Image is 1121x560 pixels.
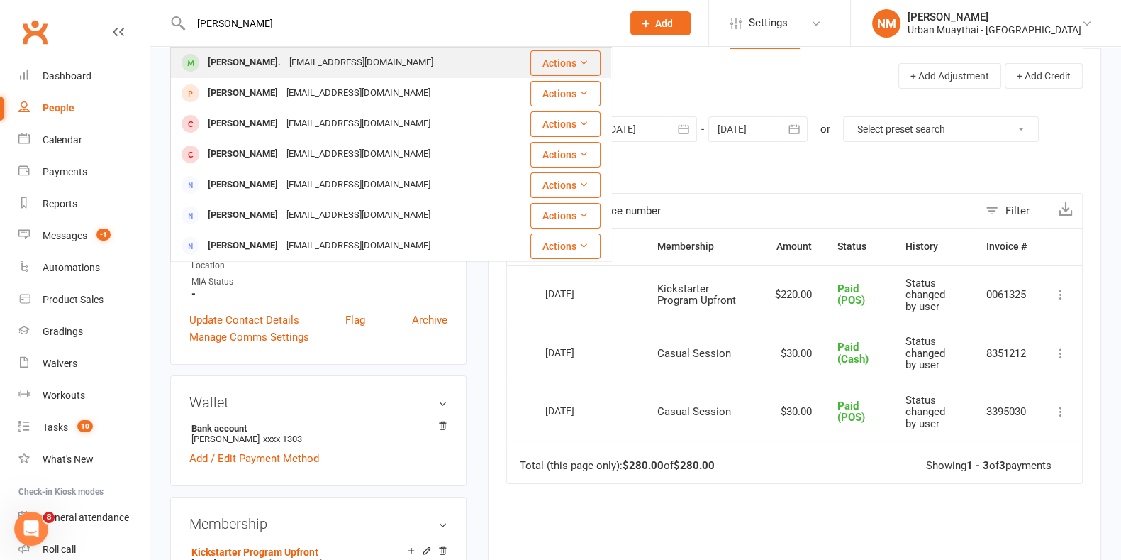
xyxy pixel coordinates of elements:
h3: Wallet [189,395,447,410]
div: Filter [1005,202,1030,219]
strong: 3 [999,459,1005,472]
span: Casual Session [657,347,731,360]
th: Invoice # [974,229,1039,265]
span: Casual Session [657,405,731,418]
a: Workouts [18,380,150,412]
div: [EMAIL_ADDRESS][DOMAIN_NAME] [282,236,435,256]
th: Membership [645,229,762,265]
a: Messages -1 [18,220,150,252]
div: MIA Status [191,275,447,289]
a: Tasks 10 [18,412,150,444]
span: -1 [96,229,111,241]
a: Clubworx [17,14,52,50]
div: Showing of payments [926,460,1052,472]
div: Gradings [43,326,83,337]
div: [EMAIL_ADDRESS][DOMAIN_NAME] [285,53,437,73]
span: Settings [749,7,788,39]
div: Dashboard [43,70,91,82]
td: 0061325 [974,265,1039,324]
a: Product Sales [18,284,150,316]
a: Kickstarter Program Upfront [191,547,318,558]
div: [PERSON_NAME] [908,11,1081,23]
div: Reports [43,198,77,209]
div: [PERSON_NAME] [203,236,282,256]
a: People [18,92,150,124]
div: Workouts [43,390,85,401]
div: NM [872,9,900,38]
div: Calendar [43,134,82,146]
div: Waivers [43,358,77,369]
span: xxxx 1303 [263,434,302,444]
td: $30.00 [762,383,825,441]
div: Payments [43,166,87,177]
div: Messages [43,230,87,241]
button: Filter [978,194,1049,228]
a: General attendance kiosk mode [18,502,150,534]
span: 10 [77,420,93,432]
span: Kickstarter Program Upfront [657,282,736,307]
div: [DATE] [545,400,610,422]
strong: - [191,287,447,300]
div: People [43,102,74,114]
span: 8 [43,512,55,523]
a: Gradings [18,316,150,348]
span: Add [655,18,673,29]
a: Manage Comms Settings [189,329,309,346]
button: Actions [530,172,601,198]
div: [EMAIL_ADDRESS][DOMAIN_NAME] [282,144,435,165]
td: $220.00 [762,265,825,324]
div: Roll call [43,544,76,555]
div: [PERSON_NAME]. [203,53,285,73]
li: [PERSON_NAME] [189,421,447,446]
td: $30.00 [762,324,825,383]
button: Actions [530,142,601,168]
button: Actions [530,81,601,106]
input: Search by invoice number [507,194,978,228]
span: Status changed by user [905,277,945,313]
div: [EMAIL_ADDRESS][DOMAIN_NAME] [282,114,435,134]
button: Actions [530,50,601,76]
div: [PERSON_NAME] [203,114,282,134]
div: [EMAIL_ADDRESS][DOMAIN_NAME] [282,205,435,226]
a: Calendar [18,124,150,156]
div: [PERSON_NAME] [203,83,282,104]
div: [EMAIL_ADDRESS][DOMAIN_NAME] [282,175,435,195]
a: Add / Edit Payment Method [189,450,319,467]
button: Actions [530,203,601,229]
div: Total (this page only): of [520,460,715,472]
a: Waivers [18,348,150,380]
strong: $280.00 [623,459,664,472]
h3: Membership [189,516,447,532]
a: Flag [345,312,365,329]
div: or [820,121,830,138]
a: Automations [18,252,150,284]
span: Status changed by user [905,335,945,371]
button: Actions [530,234,601,259]
a: Reports [18,188,150,220]
span: Paid (Cash) [837,341,869,366]
div: Product Sales [43,294,104,305]
iframe: Intercom live chat [14,512,48,546]
button: Add [630,11,691,35]
span: Paid (POS) [837,400,865,424]
td: 8351212 [974,324,1039,383]
button: + Add Adjustment [898,63,1001,89]
a: What's New [18,444,150,476]
span: Status changed by user [905,394,945,430]
input: Search... [186,13,612,33]
strong: Bank account [191,423,440,434]
a: Archive [412,312,447,329]
span: Paid (POS) [837,282,865,307]
div: Automations [43,262,100,273]
div: [PERSON_NAME] [203,144,282,165]
td: 3395030 [974,383,1039,441]
strong: 1 - 3 [966,459,989,472]
a: Dashboard [18,60,150,92]
div: [EMAIL_ADDRESS][DOMAIN_NAME] [282,83,435,104]
div: [PERSON_NAME] [203,205,282,226]
strong: $280.00 [674,459,715,472]
a: Payments [18,156,150,188]
div: Tasks [43,422,68,433]
div: [PERSON_NAME] [203,175,282,195]
div: [DATE] [545,282,610,304]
